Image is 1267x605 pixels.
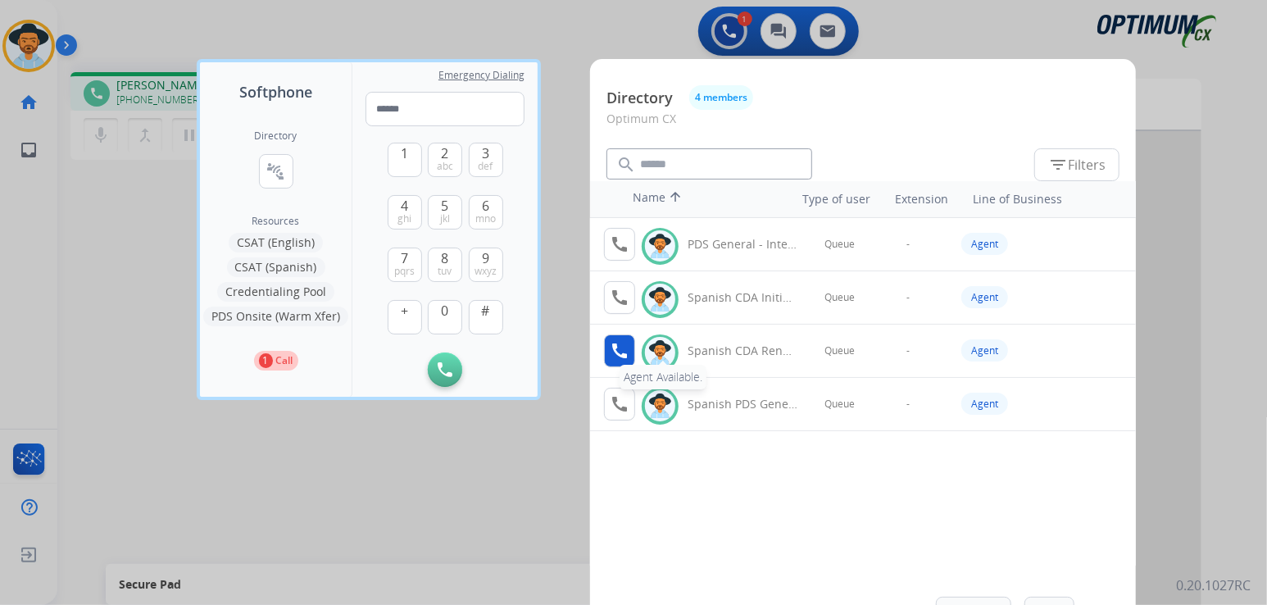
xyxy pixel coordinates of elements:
[440,212,450,225] span: jkl
[227,257,325,277] button: CSAT (Spanish)
[388,143,422,177] button: 1
[229,233,323,252] button: CSAT (English)
[610,394,629,414] mat-icon: call
[906,398,910,411] span: -
[824,291,855,304] span: Queue
[266,161,286,181] mat-icon: connect_without_contact
[965,183,1128,216] th: Line of Business
[276,353,293,368] p: Call
[606,87,673,109] p: Directory
[1176,575,1251,595] p: 0.20.1027RC
[442,301,449,321] span: 0
[824,398,855,411] span: Queue
[961,233,1008,255] div: Agent
[428,248,462,282] button: 8tuv
[469,195,503,230] button: 6mno
[437,160,453,173] span: abc
[394,265,415,278] span: pqrs
[616,155,636,175] mat-icon: search
[887,183,956,216] th: Extension
[961,393,1008,415] div: Agent
[648,287,672,312] img: avatar
[388,248,422,282] button: 7pqrs
[482,248,489,268] span: 9
[401,248,408,268] span: 7
[1048,155,1068,175] mat-icon: filter_list
[482,143,489,163] span: 3
[604,334,635,367] button: Agent Available.
[401,301,408,321] span: +
[254,351,298,371] button: 1Call
[401,143,408,163] span: 1
[665,189,685,209] mat-icon: arrow_upward
[620,365,706,389] div: Agent Available.
[252,215,300,228] span: Resources
[217,282,334,302] button: Credentialing Pool
[688,343,797,359] div: Spanish CDA Renewal General - Internal
[203,307,348,326] button: PDS Onsite (Warm Xfer)
[388,195,422,230] button: 4ghi
[255,130,297,143] h2: Directory
[438,69,525,82] span: Emergency Dialing
[438,265,452,278] span: tuv
[259,353,273,368] p: 1
[388,300,422,334] button: +
[442,248,449,268] span: 8
[689,85,753,110] button: 4 members
[648,234,672,259] img: avatar
[479,160,493,173] span: def
[428,143,462,177] button: 2abc
[482,196,489,216] span: 6
[469,300,503,334] button: #
[824,238,855,251] span: Queue
[1034,148,1119,181] button: Filters
[780,183,879,216] th: Type of user
[397,212,411,225] span: ghi
[610,341,629,361] mat-icon: call
[442,143,449,163] span: 2
[906,238,910,251] span: -
[961,339,1008,362] div: Agent
[906,344,910,357] span: -
[961,286,1008,308] div: Agent
[906,291,910,304] span: -
[824,344,855,357] span: Queue
[688,236,797,252] div: PDS General - Internal
[239,80,312,103] span: Softphone
[688,396,797,412] div: Spanish PDS General - Internal
[438,362,452,377] img: call-button
[401,196,408,216] span: 4
[469,248,503,282] button: 9wxyz
[1048,155,1106,175] span: Filters
[469,143,503,177] button: 3def
[428,300,462,334] button: 0
[428,195,462,230] button: 5jkl
[624,181,772,217] th: Name
[688,289,797,306] div: Spanish CDA Initial General - Internal
[482,301,490,321] span: #
[610,288,629,307] mat-icon: call
[475,212,496,225] span: mno
[606,110,1119,140] p: Optimum CX
[442,196,449,216] span: 5
[610,234,629,254] mat-icon: call
[648,393,672,419] img: avatar
[648,340,672,366] img: avatar
[475,265,497,278] span: wxyz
